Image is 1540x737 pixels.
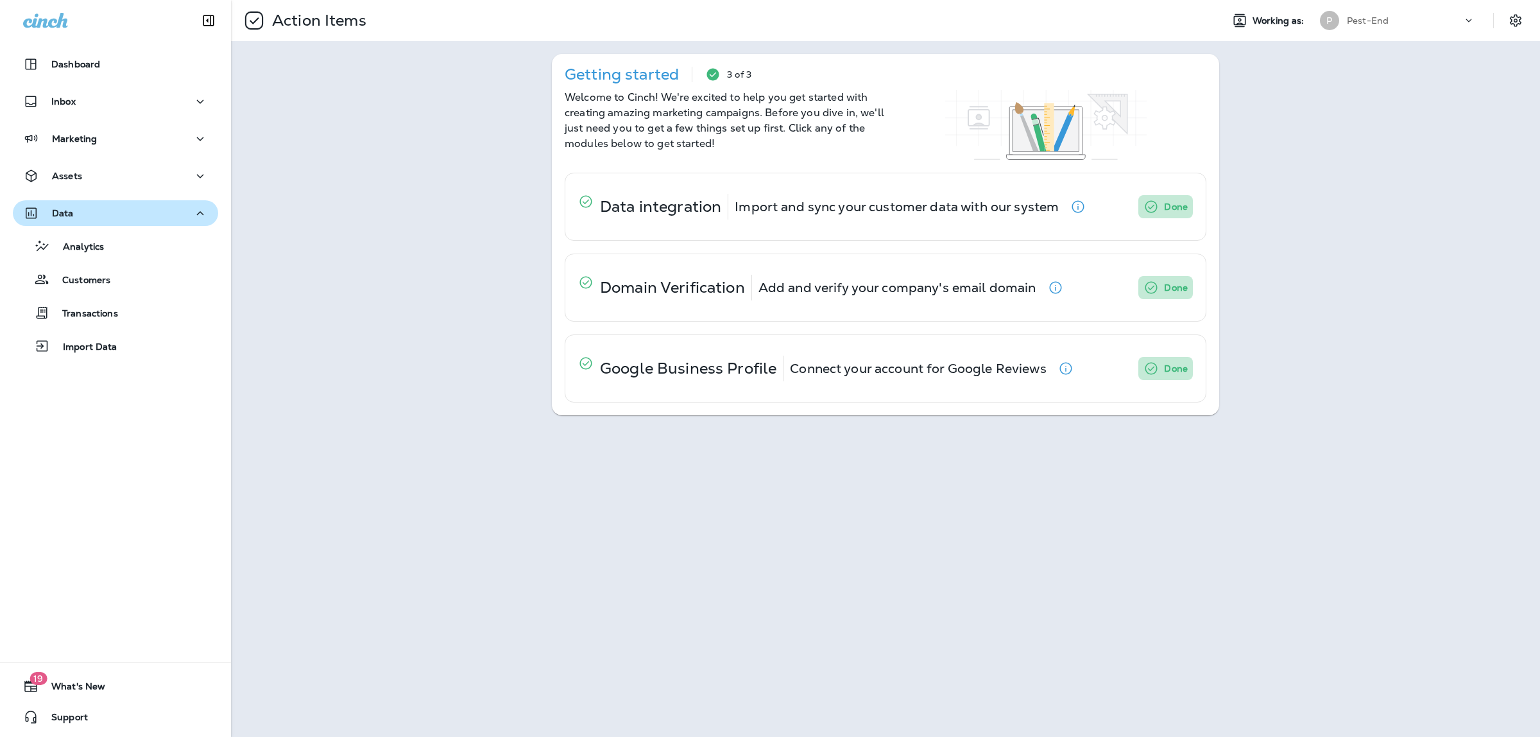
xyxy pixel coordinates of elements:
[13,266,218,293] button: Customers
[52,134,97,144] p: Marketing
[13,163,218,189] button: Assets
[1164,361,1188,376] p: Done
[13,673,218,699] button: 19What's New
[1164,199,1188,214] p: Done
[267,11,366,30] p: Action Items
[1504,9,1527,32] button: Settings
[565,90,886,152] p: Welcome to Cinch! We're excited to help you get started with creating amazing marketing campaigns...
[38,712,88,727] span: Support
[52,171,82,181] p: Assets
[735,202,1059,212] p: Import and sync your customer data with our system
[49,275,110,287] p: Customers
[727,69,751,80] p: 3 of 3
[52,208,74,218] p: Data
[13,232,218,259] button: Analytics
[38,681,105,697] span: What's New
[13,333,218,360] button: Import Data
[51,96,76,107] p: Inbox
[600,202,721,212] p: Data integration
[13,126,218,152] button: Marketing
[50,342,117,354] p: Import Data
[1347,15,1389,26] p: Pest-End
[50,241,104,254] p: Analytics
[790,363,1046,374] p: Connect your account for Google Reviews
[565,69,679,80] p: Getting started
[30,672,47,685] span: 19
[191,8,227,33] button: Collapse Sidebar
[600,363,776,374] p: Google Business Profile
[1253,15,1307,26] span: Working as:
[13,704,218,730] button: Support
[49,308,118,320] p: Transactions
[51,59,100,69] p: Dashboard
[1320,11,1339,30] div: P
[13,51,218,77] button: Dashboard
[13,200,218,226] button: Data
[758,282,1036,293] p: Add and verify your company's email domain
[13,89,218,114] button: Inbox
[13,299,218,326] button: Transactions
[1164,280,1188,295] p: Done
[600,282,745,293] p: Domain Verification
